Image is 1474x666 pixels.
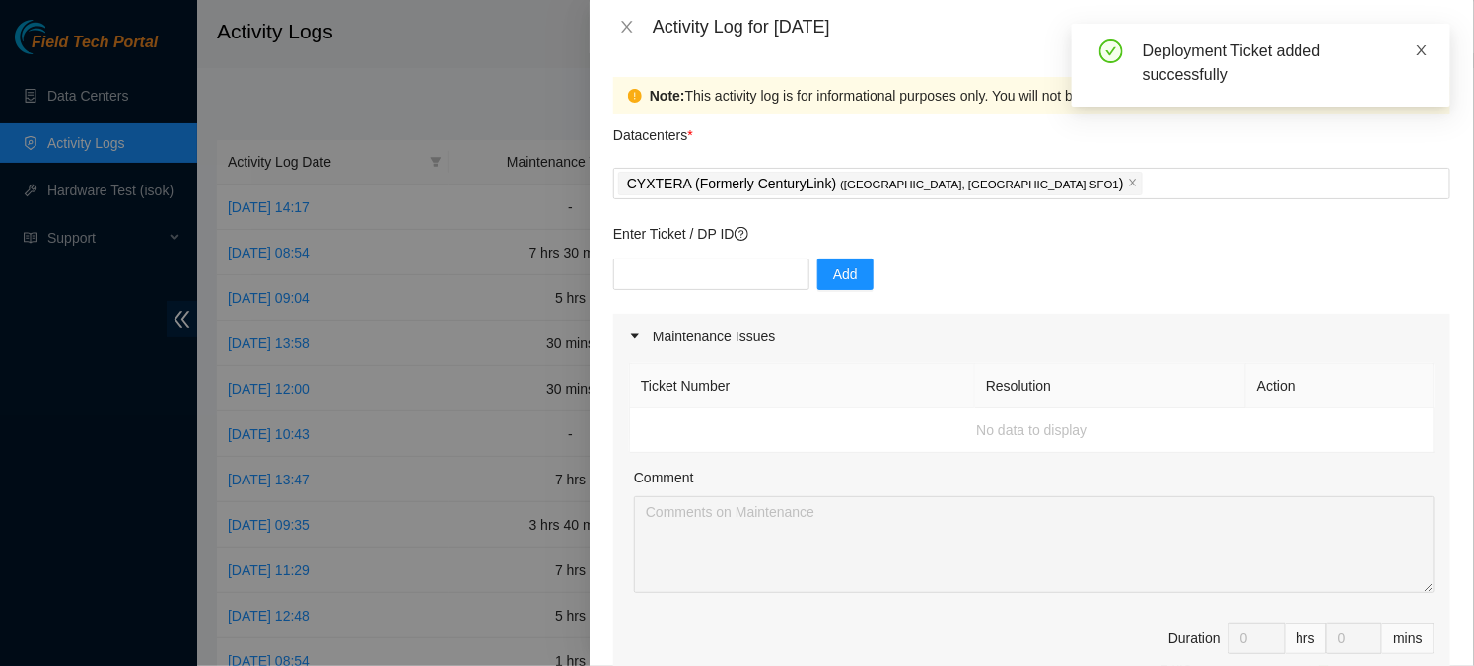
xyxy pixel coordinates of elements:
[1168,628,1221,649] div: Duration
[840,179,1119,190] span: ( [GEOGRAPHIC_DATA], [GEOGRAPHIC_DATA] SFO1
[1143,39,1427,87] div: Deployment Ticket added successfully
[1415,43,1429,57] span: close
[613,314,1450,359] div: Maintenance Issues
[613,114,693,146] p: Datacenters
[613,223,1450,245] p: Enter Ticket / DP ID
[634,467,694,488] label: Comment
[627,173,1124,195] p: CYXTERA (Formerly CenturyLink) )
[628,89,642,103] span: exclamation-circle
[629,331,641,342] span: caret-right
[735,227,748,241] span: question-circle
[613,18,641,37] button: Close
[634,496,1435,593] textarea: Comment
[653,16,1450,37] div: Activity Log for [DATE]
[833,263,858,285] span: Add
[619,19,635,35] span: close
[817,259,874,290] button: Add
[650,85,685,107] strong: Note:
[1099,39,1123,63] span: check-circle
[1246,364,1435,408] th: Action
[1382,623,1435,654] div: mins
[1128,178,1138,189] span: close
[1286,623,1327,654] div: hrs
[630,408,1435,453] td: No data to display
[975,364,1246,408] th: Resolution
[630,364,975,408] th: Ticket Number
